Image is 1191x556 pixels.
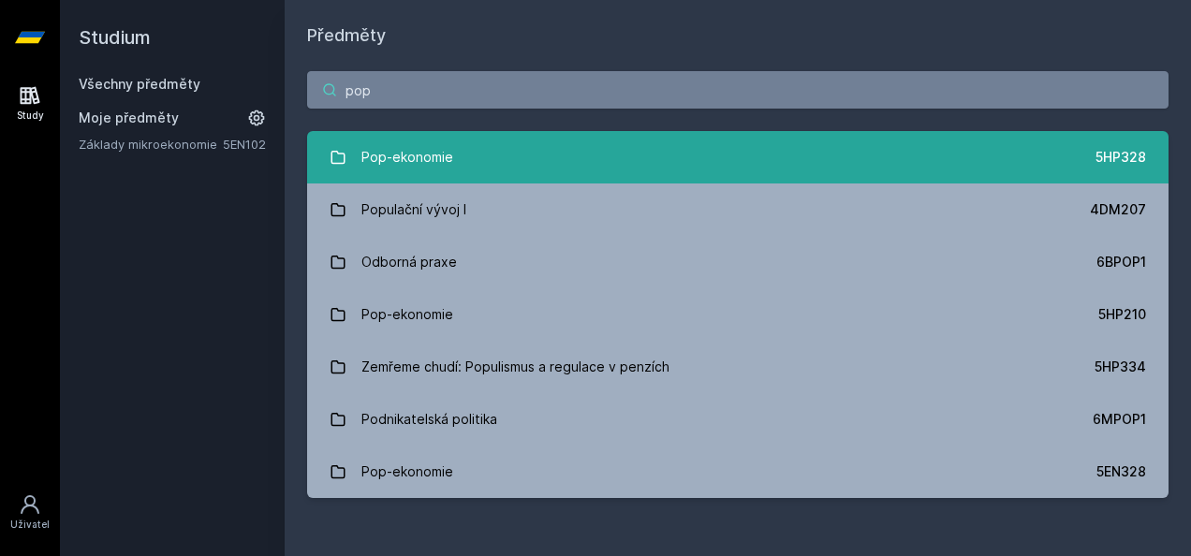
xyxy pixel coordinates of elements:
div: 5HP210 [1098,305,1146,324]
div: Odborná praxe [361,243,457,281]
div: Pop-ekonomie [361,453,453,490]
a: Pop-ekonomie 5HP328 [307,131,1169,183]
div: Zemřeme chudí: Populismus a regulace v penzích [361,348,669,386]
a: Pop-ekonomie 5HP210 [307,288,1169,341]
div: 5EN328 [1096,462,1146,481]
div: 6MPOP1 [1093,410,1146,429]
div: 5HP334 [1095,358,1146,376]
div: 4DM207 [1090,200,1146,219]
div: Study [17,109,44,123]
a: Základy mikroekonomie [79,135,223,154]
a: Study [4,75,56,132]
div: 6BPOP1 [1096,253,1146,271]
a: Populační vývoj I 4DM207 [307,183,1169,236]
span: Moje předměty [79,109,179,127]
div: Uživatel [10,518,50,532]
div: 5HP328 [1095,148,1146,167]
a: Pop-ekonomie 5EN328 [307,446,1169,498]
div: Pop-ekonomie [361,139,453,176]
a: Všechny předměty [79,76,200,92]
a: 5EN102 [223,137,266,152]
input: Název nebo ident předmětu… [307,71,1169,109]
h1: Předměty [307,22,1169,49]
a: Zemřeme chudí: Populismus a regulace v penzích 5HP334 [307,341,1169,393]
div: Populační vývoj I [361,191,466,228]
a: Odborná praxe 6BPOP1 [307,236,1169,288]
div: Pop-ekonomie [361,296,453,333]
a: Uživatel [4,484,56,541]
div: Podnikatelská politika [361,401,497,438]
a: Podnikatelská politika 6MPOP1 [307,393,1169,446]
